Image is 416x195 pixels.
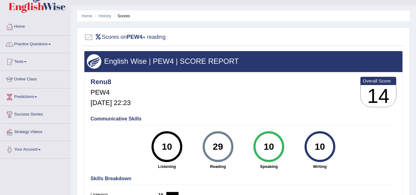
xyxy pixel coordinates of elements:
h5: [DATE] 22:23 [91,99,131,107]
h4: Renu8 [91,78,131,86]
a: Online Class [0,71,71,86]
div: 29 [207,134,229,160]
h3: English Wise | PEW4 | SCORE REPORT [87,57,400,65]
a: Success Stories [0,106,71,121]
a: History [99,14,111,18]
a: Strategy Videos [0,124,71,139]
h3: 14 [361,85,396,107]
strong: Speaking [247,164,292,169]
img: wings.png [87,54,101,69]
div: 10 [258,134,280,160]
h2: Scores on » reading [84,33,166,42]
a: Tests [0,53,71,69]
div: 10 [156,134,178,160]
h5: PEW4 [91,89,131,96]
a: Home [82,14,92,18]
a: Home [0,18,71,34]
strong: Writing [297,164,342,169]
h4: Skills Breakdown [91,176,396,181]
b: Overall Score [363,78,394,83]
a: Your Account [0,141,71,156]
strong: Reading [196,164,240,169]
h4: Communicative Skills [91,116,396,122]
li: Scores [112,13,130,19]
div: 10 [309,134,331,160]
strong: Listening [145,164,190,169]
b: PEW4 [127,34,143,40]
a: Practice Questions [0,36,71,51]
a: Predictions [0,88,71,104]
